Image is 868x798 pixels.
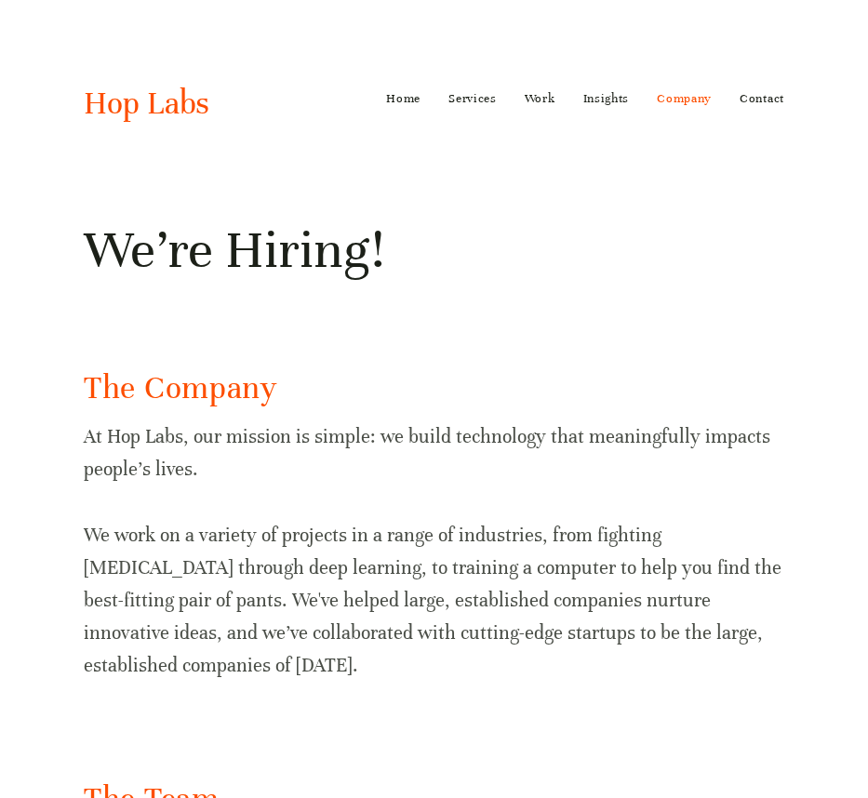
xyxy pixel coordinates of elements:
a: Hop Labs [84,84,209,123]
a: Work [525,84,555,113]
a: Insights [583,84,630,113]
h2: The Company [84,366,784,410]
a: Contact [740,84,784,113]
a: Home [386,84,421,113]
a: Company [657,84,712,113]
p: We work on a variety of projects in a range of industries, from fighting [MEDICAL_DATA] through d... [84,519,784,683]
p: At Hop Labs, our mission is simple: we build technology that meaningfully impacts people’s lives. [84,420,784,485]
h1: We’re Hiring! [84,217,784,284]
a: Services [448,84,497,113]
